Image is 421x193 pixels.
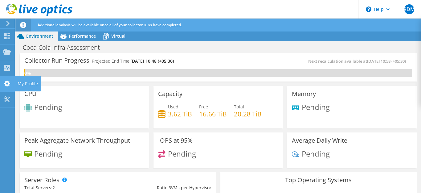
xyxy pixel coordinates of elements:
div: My Profile [14,76,41,91]
h3: Average Daily Write [292,137,347,144]
h4: Projected End Time: [92,58,174,65]
span: Virtual [111,33,125,39]
svg: \n [366,6,371,12]
span: 6 [169,185,171,191]
span: Environment [26,33,53,39]
h4: 3.62 TiB [168,111,192,117]
div: Ratio: VMs per Hypervisor [118,184,211,191]
span: [DATE] 10:48 (+05:30) [130,58,174,64]
h4: 16.66 TiB [199,111,227,117]
h3: IOPS at 95% [158,137,193,144]
h3: Peak Aggregate Network Throughput [24,137,130,144]
span: Pending [168,148,196,158]
span: 2 [52,185,55,191]
span: [DATE] 10:58 (+05:30) [367,58,406,64]
span: Pending [34,148,62,158]
span: Used [168,104,178,110]
span: Pending [302,102,330,112]
span: Next recalculation available at [308,58,409,64]
span: Total [234,104,244,110]
div: Total Servers: [24,184,118,191]
span: Pending [34,102,62,112]
span: Pending [302,148,330,158]
h3: Memory [292,90,316,97]
span: RDM [404,4,414,14]
span: Free [199,104,208,110]
span: Additional analysis will be available once all of your collector runs have completed. [38,22,182,27]
h3: CPU [24,90,37,97]
h1: Coca-Cola Infra Assessment [20,44,109,51]
h3: Capacity [158,90,182,97]
h3: Top Operating Systems [225,177,412,183]
h3: Server Roles [24,177,59,183]
span: Performance [69,33,96,39]
h4: 20.28 TiB [234,111,262,117]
